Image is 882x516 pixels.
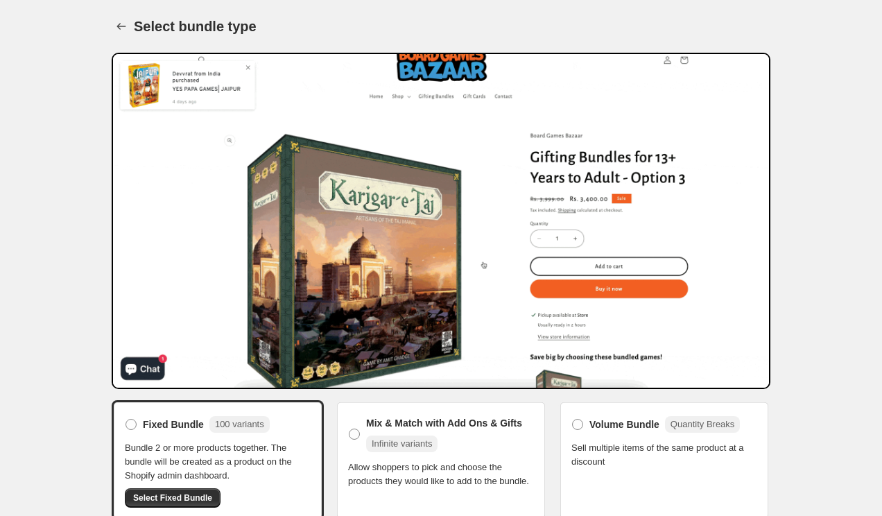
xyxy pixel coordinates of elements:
[133,492,212,504] span: Select Fixed Bundle
[366,416,522,430] span: Mix & Match with Add Ons & Gifts
[125,488,220,508] button: Select Fixed Bundle
[671,419,735,429] span: Quantity Breaks
[571,441,757,469] span: Sell multiple items of the same product at a discount
[143,418,204,431] span: Fixed Bundle
[134,18,257,35] h1: Select bundle type
[372,438,432,449] span: Infinite variants
[348,461,534,488] span: Allow shoppers to pick and choose the products they would like to add to the bundle.
[112,53,770,389] img: Bundle Preview
[589,418,659,431] span: Volume Bundle
[215,419,264,429] span: 100 variants
[112,17,131,36] button: Back
[125,441,311,483] span: Bundle 2 or more products together. The bundle will be created as a product on the Shopify admin ...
